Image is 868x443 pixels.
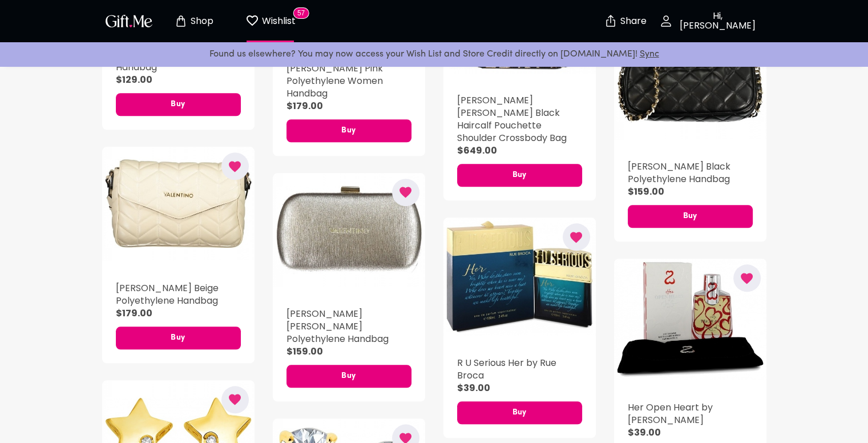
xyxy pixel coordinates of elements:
[457,94,582,144] h5: [PERSON_NAME] [PERSON_NAME] Black Haircalf Pouchette Shoulder Crossbody Bag
[628,210,753,223] span: Buy
[102,147,255,262] div: Mario Valentino Beige Polyethylene Handbag
[614,259,766,381] div: Her Open Heart by Jane Seymour
[628,426,753,439] p: $39.00
[628,205,753,228] button: Buy
[273,173,425,288] div: Mario Valentino Gray Polyethylene Handbag
[457,382,582,394] p: $39.00
[286,345,411,358] p: $159.00
[286,308,411,345] h5: [PERSON_NAME] [PERSON_NAME] Polyethylene Handbag
[628,401,753,426] h5: Her Open Heart by [PERSON_NAME]
[116,332,241,344] span: Buy
[457,406,582,419] span: Buy
[605,1,645,41] button: Share
[604,14,617,28] img: secure
[188,17,213,26] p: Shop
[457,169,582,182] span: Buy
[286,62,411,100] h5: [PERSON_NAME] Pink Polyethylene Women Handbag
[286,370,411,382] span: Buy
[103,13,155,29] img: GiftMe Logo
[116,93,241,116] button: Buy
[102,14,156,28] button: GiftMe Logo
[457,144,582,157] p: $649.00
[614,26,766,141] div: Mario Valentino Black Polyethylene Handbag
[628,160,753,186] h5: [PERSON_NAME] Black Polyethylene Handbag
[617,17,647,26] p: Share
[116,98,241,111] span: Buy
[259,14,296,29] p: Wishlist
[116,74,241,86] p: $129.00
[163,3,225,39] button: Store page
[239,3,302,39] button: Wishlist page
[673,11,760,31] p: Hi, [PERSON_NAME]
[286,124,411,137] span: Buy
[457,164,582,187] button: Buy
[443,218,596,337] div: R U Serious Her by Rue Broca
[286,100,411,112] p: $179.00
[457,357,582,382] h5: R U Serious Her by Rue Broca
[116,307,241,320] p: $179.00
[628,186,753,198] p: $159.00
[9,47,859,62] p: Found us elsewhere? You may now access your Wish List and Store Credit directly on [DOMAIN_NAME]!
[293,7,309,19] span: 57
[116,327,241,349] button: Buy
[116,282,241,307] h5: [PERSON_NAME] Beige Polyethylene Handbag
[286,365,411,388] button: Buy
[640,50,659,59] a: Sync
[652,3,766,39] button: Hi, [PERSON_NAME]
[457,401,582,424] button: Buy
[286,119,411,142] button: Buy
